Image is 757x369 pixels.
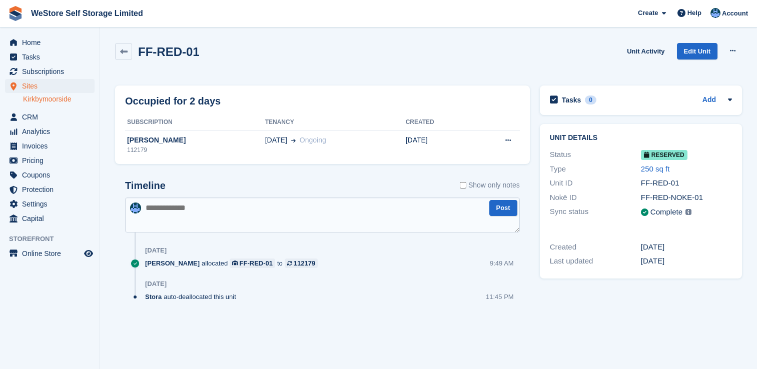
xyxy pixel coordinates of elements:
[5,211,95,225] a: menu
[585,95,596,104] div: 0
[22,153,82,167] span: Pricing
[5,35,95,49] a: menu
[22,246,82,260] span: Online Store
[641,150,687,160] span: Reserved
[460,180,466,190] input: Show only notes
[8,6,23,21] img: stora-icon-8386f47178a22dfd0bd8f6a31ec36ba5ce8667c1dd55bd0f319d3a0aa187defe.svg
[240,258,273,268] div: FF-RED-01
[230,258,275,268] a: FF-RED-01
[125,180,166,191] h2: Timeline
[641,241,732,253] div: [DATE]
[406,130,472,160] td: [DATE]
[9,234,100,244] span: Storefront
[22,64,82,78] span: Subscriptions
[83,247,95,259] a: Preview store
[562,95,581,104] h2: Tasks
[650,206,682,218] div: Complete
[125,93,221,108] h2: Occupied for 2 days
[550,163,641,175] div: Type
[22,79,82,93] span: Sites
[722,8,748,18] span: Account
[22,139,82,153] span: Invoices
[22,168,82,182] span: Coupons
[125,135,265,145] div: [PERSON_NAME]
[490,258,514,268] div: 9:49 AM
[638,8,658,18] span: Create
[550,149,641,160] div: Status
[5,64,95,78] a: menu
[685,209,691,215] img: icon-info-grey-7440780725fd019a000dd9b08b2336e03edf1995a4989e88bcd33f0948082b44.svg
[23,94,95,104] a: Kirkbymoorside
[5,182,95,196] a: menu
[5,168,95,182] a: menu
[27,5,147,21] a: WeStore Self Storage Limited
[550,134,732,142] h2: Unit details
[125,114,265,130] th: Subscription
[145,280,167,288] div: [DATE]
[486,292,514,301] div: 11:45 PM
[550,241,641,253] div: Created
[125,145,265,154] div: 112179
[145,246,167,254] div: [DATE]
[138,45,200,58] h2: FF-RED-01
[489,200,517,216] button: Post
[265,135,287,145] span: [DATE]
[5,110,95,124] a: menu
[22,50,82,64] span: Tasks
[5,50,95,64] a: menu
[265,114,406,130] th: Tenancy
[145,292,241,301] div: auto-deallocated this unit
[5,246,95,260] a: menu
[22,197,82,211] span: Settings
[641,192,732,203] div: FF-RED-NOKE-01
[22,110,82,124] span: CRM
[550,255,641,267] div: Last updated
[145,258,323,268] div: allocated to
[145,292,162,301] span: Stora
[550,192,641,203] div: Nokē ID
[5,79,95,93] a: menu
[550,177,641,189] div: Unit ID
[300,136,326,144] span: Ongoing
[641,255,732,267] div: [DATE]
[623,43,668,59] a: Unit Activity
[22,35,82,49] span: Home
[710,8,720,18] img: Joanne Goff
[460,180,520,190] label: Show only notes
[285,258,318,268] a: 112179
[5,197,95,211] a: menu
[641,164,670,173] a: 250 sq ft
[22,182,82,196] span: Protection
[5,139,95,153] a: menu
[550,206,641,218] div: Sync status
[702,94,716,106] a: Add
[641,177,732,189] div: FF-RED-01
[5,124,95,138] a: menu
[5,153,95,167] a: menu
[22,124,82,138] span: Analytics
[22,211,82,225] span: Capital
[294,258,315,268] div: 112179
[406,114,472,130] th: Created
[130,202,141,213] img: Joanne Goff
[677,43,717,59] a: Edit Unit
[687,8,701,18] span: Help
[145,258,200,268] span: [PERSON_NAME]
